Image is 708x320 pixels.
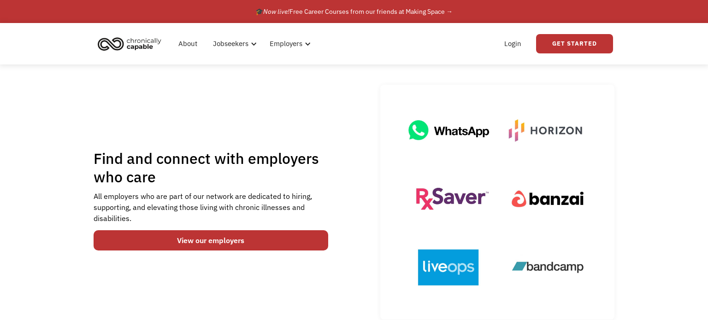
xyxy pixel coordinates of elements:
[95,34,164,54] img: Chronically Capable logo
[95,34,168,54] a: home
[499,29,527,58] a: Login
[270,38,302,49] div: Employers
[94,149,328,186] h1: Find and connect with employers who care
[263,7,289,16] em: Now live!
[207,29,260,58] div: Jobseekers
[213,38,248,49] div: Jobseekers
[255,6,453,17] div: 🎓 Free Career Courses from our friends at Making Space →
[536,34,613,53] a: Get Started
[173,29,203,58] a: About
[94,230,328,250] a: View our employers
[94,191,328,224] div: All employers who are part of our network are dedicated to hiring, supporting, and elevating thos...
[264,29,313,58] div: Employers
